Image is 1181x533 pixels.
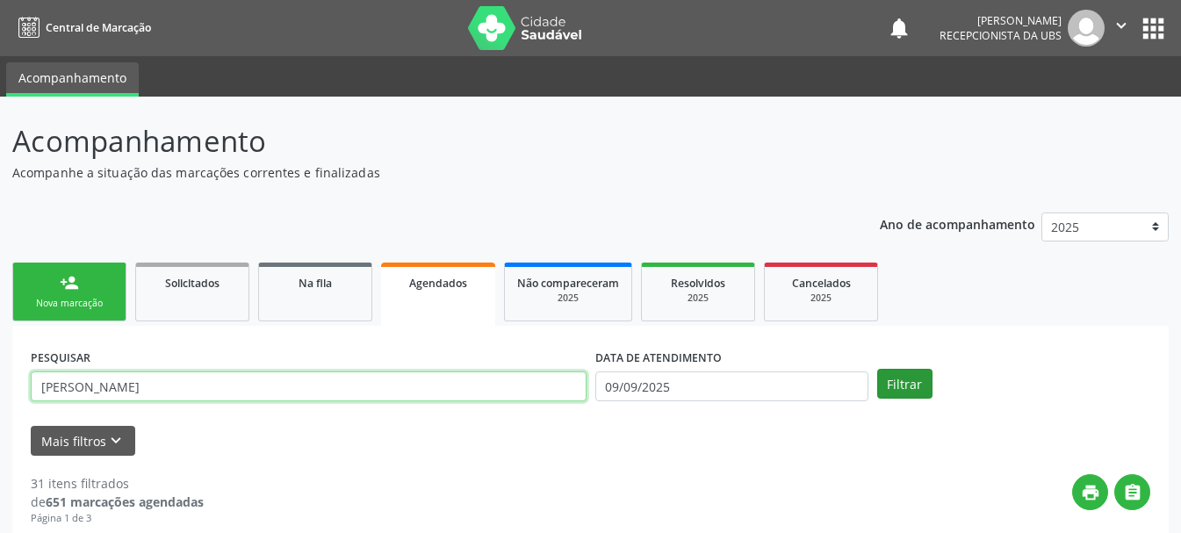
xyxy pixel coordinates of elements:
input: Selecione um intervalo [595,371,868,401]
i:  [1123,483,1142,502]
span: Na fila [299,276,332,291]
label: PESQUISAR [31,344,90,371]
div: Nova marcação [25,297,113,310]
button: Mais filtroskeyboard_arrow_down [31,426,135,457]
div: Página 1 de 3 [31,511,204,526]
i:  [1112,16,1131,35]
a: Central de Marcação [12,13,151,42]
a: Acompanhamento [6,62,139,97]
span: Cancelados [792,276,851,291]
span: Central de Marcação [46,20,151,35]
div: 2025 [777,292,865,305]
input: Nome, CNS [31,371,587,401]
div: 2025 [517,292,619,305]
img: img [1068,10,1105,47]
i: keyboard_arrow_down [106,431,126,450]
button:  [1105,10,1138,47]
div: 31 itens filtrados [31,474,204,493]
span: Solicitados [165,276,220,291]
button: Filtrar [877,369,933,399]
i: print [1081,483,1100,502]
label: DATA DE ATENDIMENTO [595,344,722,371]
button: notifications [887,16,911,40]
p: Acompanhe a situação das marcações correntes e finalizadas [12,163,822,182]
span: Não compareceram [517,276,619,291]
span: Resolvidos [671,276,725,291]
p: Ano de acompanhamento [880,212,1035,234]
div: 2025 [654,292,742,305]
span: Recepcionista da UBS [940,28,1062,43]
div: de [31,493,204,511]
div: person_add [60,273,79,292]
div: [PERSON_NAME] [940,13,1062,28]
button: print [1072,474,1108,510]
span: Agendados [409,276,467,291]
strong: 651 marcações agendadas [46,493,204,510]
button:  [1114,474,1150,510]
button: apps [1138,13,1169,44]
p: Acompanhamento [12,119,822,163]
